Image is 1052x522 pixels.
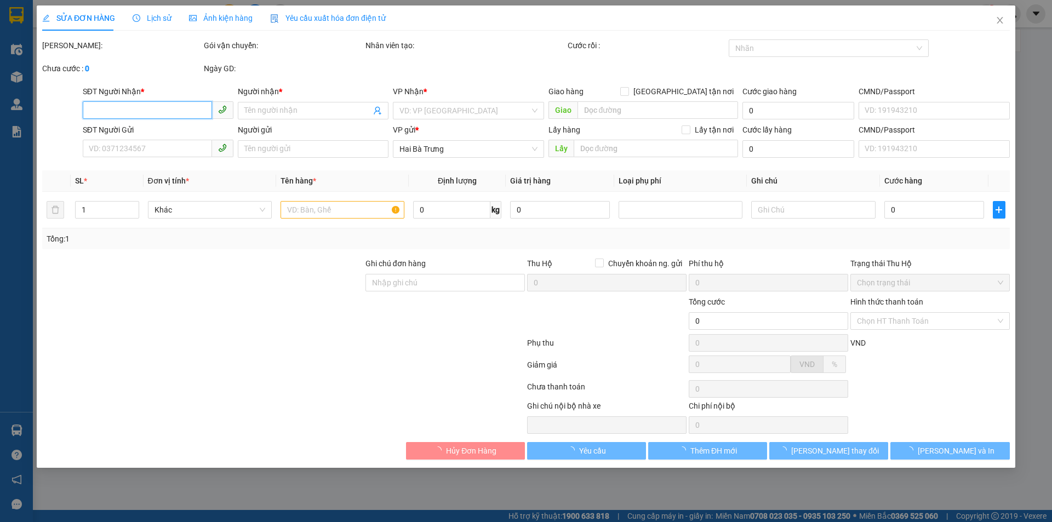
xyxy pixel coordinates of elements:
[859,124,1009,136] div: CMND/Passport
[850,339,866,347] span: VND
[155,202,265,218] span: Khác
[490,201,501,219] span: kg
[604,257,687,269] span: Chuyển khoản ng. gửi
[779,446,791,454] span: loading
[799,360,815,369] span: VND
[218,105,227,114] span: phone
[393,124,544,136] div: VP gửi
[85,64,89,73] b: 0
[510,176,551,185] span: Giá trị hàng
[133,14,140,22] span: clock-circle
[526,337,688,356] div: Phụ thu
[189,14,253,22] span: Ảnh kiện hàng
[42,39,202,51] div: [PERSON_NAME]:
[365,39,565,51] div: Nhân viên tạo:
[47,233,406,245] div: Tổng: 1
[857,274,1003,291] span: Chọn trạng thái
[742,140,854,158] input: Cước lấy hàng
[614,170,747,192] th: Loại phụ phí
[527,442,646,460] button: Yêu cầu
[400,141,538,157] span: Hai Bà Trưng
[985,5,1015,36] button: Close
[127,210,139,218] span: Decrease Value
[859,85,1009,97] div: CMND/Passport
[884,176,922,185] span: Cước hàng
[993,205,1004,214] span: plus
[42,14,50,22] span: edit
[47,201,64,219] button: delete
[567,446,579,454] span: loading
[752,201,876,219] input: Ghi Chú
[742,87,797,96] label: Cước giao hàng
[690,445,737,457] span: Thêm ĐH mới
[689,400,848,416] div: Chi phí nội bộ
[148,176,189,185] span: Đơn vị tính
[434,446,446,454] span: loading
[527,400,687,416] div: Ghi chú nội bộ nhà xe
[689,257,848,274] div: Phí thu hộ
[281,201,404,219] input: VD: Bàn, Ghế
[238,124,388,136] div: Người gửi
[578,101,738,119] input: Dọc đường
[218,144,227,152] span: phone
[127,202,139,210] span: Increase Value
[406,442,525,460] button: Hủy Đơn Hàng
[690,124,738,136] span: Lấy tận nơi
[689,297,725,306] span: Tổng cước
[42,62,202,74] div: Chưa cước :
[374,106,382,115] span: user-add
[189,14,197,22] span: picture
[438,176,477,185] span: Định lượng
[130,211,136,217] span: down
[769,442,888,460] button: [PERSON_NAME] thay đổi
[270,14,279,23] img: icon
[747,170,880,192] th: Ghi chú
[270,14,386,22] span: Yêu cầu xuất hóa đơn điện tử
[648,442,767,460] button: Thêm ĐH mới
[742,125,792,134] label: Cước lấy hàng
[83,124,233,136] div: SĐT Người Gửi
[548,125,580,134] span: Lấy hàng
[133,14,171,22] span: Lịch sử
[891,442,1010,460] button: [PERSON_NAME] và In
[791,445,879,457] span: [PERSON_NAME] thay đổi
[906,446,918,454] span: loading
[76,176,84,185] span: SL
[996,16,1004,25] span: close
[526,359,688,378] div: Giảm giá
[548,140,574,157] span: Lấy
[993,201,1005,219] button: plus
[204,62,363,74] div: Ngày GD:
[281,176,316,185] span: Tên hàng
[548,87,584,96] span: Giao hàng
[579,445,606,457] span: Yêu cầu
[365,259,426,268] label: Ghi chú đơn hàng
[742,102,854,119] input: Cước giao hàng
[42,14,115,22] span: SỬA ĐƠN HÀNG
[678,446,690,454] span: loading
[526,381,688,400] div: Chưa thanh toán
[130,203,136,210] span: up
[832,360,837,369] span: %
[548,101,578,119] span: Giao
[918,445,994,457] span: [PERSON_NAME] và In
[850,297,923,306] label: Hình thức thanh toán
[83,85,233,97] div: SĐT Người Nhận
[568,39,727,51] div: Cước rồi :
[574,140,738,157] input: Dọc đường
[850,257,1010,269] div: Trạng thái Thu Hộ
[629,85,738,97] span: [GEOGRAPHIC_DATA] tận nơi
[393,87,424,96] span: VP Nhận
[527,259,552,268] span: Thu Hộ
[446,445,496,457] span: Hủy Đơn Hàng
[365,274,525,291] input: Ghi chú đơn hàng
[204,39,363,51] div: Gói vận chuyển:
[238,85,388,97] div: Người nhận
